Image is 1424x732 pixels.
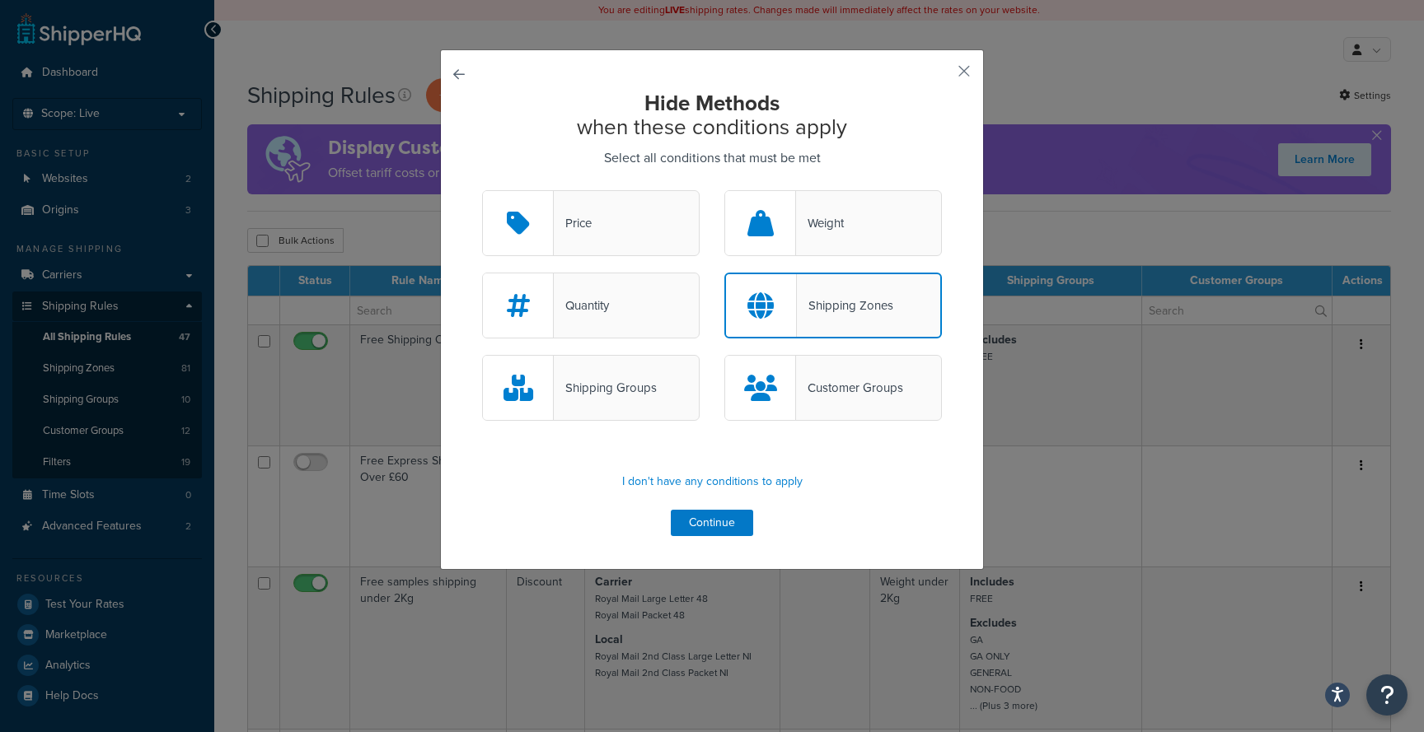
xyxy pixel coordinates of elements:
div: Weight [796,212,844,235]
h2: when these conditions apply [482,91,942,138]
strong: Hide Methods [644,87,780,119]
div: Price [554,212,592,235]
div: Shipping Groups [554,376,657,399]
button: Open Resource Center [1366,674,1408,716]
button: Continue [671,510,753,536]
p: I don't have any conditions to apply [482,470,942,493]
p: Select all conditions that must be met [482,147,942,170]
div: Quantity [554,294,609,317]
div: Customer Groups [796,376,903,399]
div: Shipping Zones [797,294,893,317]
